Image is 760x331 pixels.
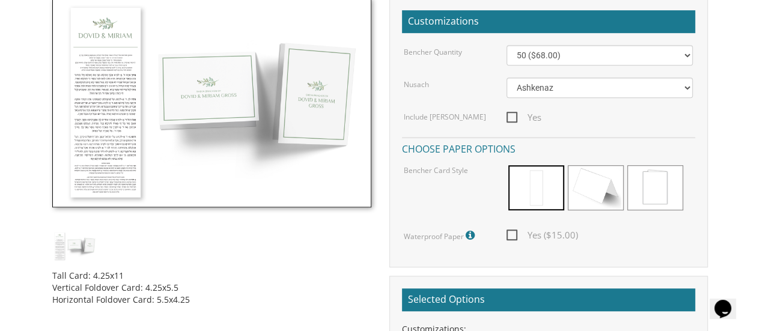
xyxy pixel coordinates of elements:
[404,228,478,243] label: Waterproof Paper
[404,165,468,175] label: Bencher Card Style
[402,137,695,158] h4: Choose paper options
[506,228,578,243] span: Yes ($15.00)
[402,10,695,33] h2: Customizations
[52,231,97,261] img: dc_style1.jpg
[404,112,486,122] label: Include [PERSON_NAME]
[506,110,541,125] span: Yes
[404,47,462,57] label: Bencher Quantity
[52,261,371,306] div: Tall Card: 4.25x11 Vertical Foldover Card: 4.25x5.5 Horizontal Foldover Card: 5.5x4.25
[404,79,429,90] label: Nusach
[402,288,695,311] h2: Selected Options
[710,283,748,319] iframe: chat widget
